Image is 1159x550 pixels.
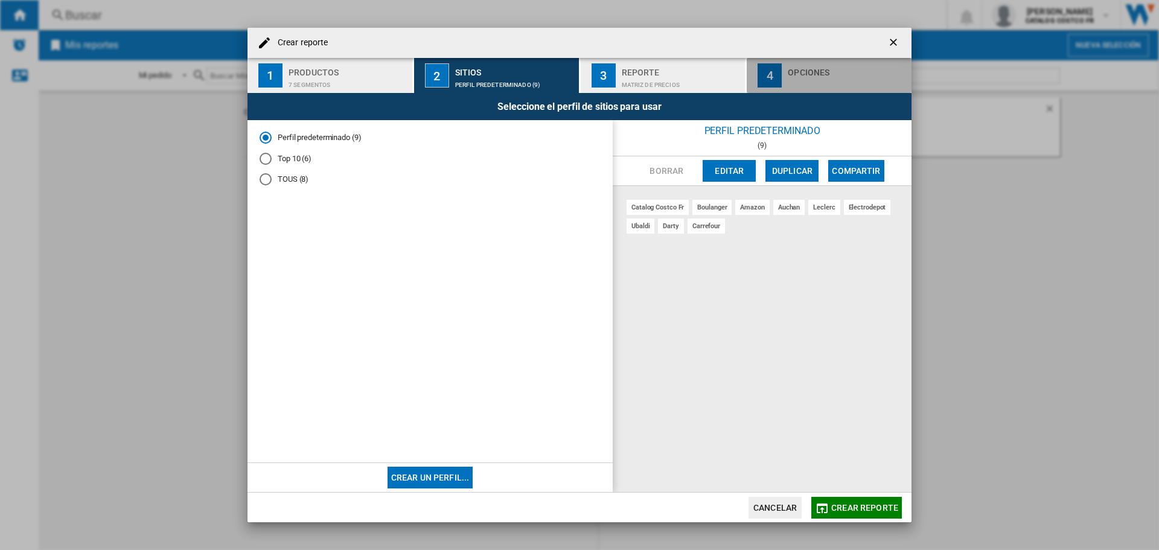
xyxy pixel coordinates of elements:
[247,93,912,120] div: Seleccione el perfil de sitios para usar
[289,75,407,88] div: 7 segmentos
[455,63,574,75] div: Sitios
[627,219,654,234] div: ubaldi
[808,200,840,215] div: leclerc
[703,160,756,182] button: Editar
[414,58,580,93] button: 2 Sitios Perfil predeterminado (9)
[260,153,601,164] md-radio-button: Top 10 (6)
[260,174,601,185] md-radio-button: TOUS (8)
[765,160,819,182] button: Duplicar
[758,63,782,88] div: 4
[788,63,907,75] div: Opciones
[640,160,693,182] button: Borrar
[455,75,574,88] div: Perfil predeterminado (9)
[613,120,912,141] div: Perfil predeterminado
[289,63,407,75] div: Productos
[747,58,912,93] button: 4 Opciones
[622,75,741,88] div: Matriz de precios
[831,503,898,513] span: Crear reporte
[811,497,902,519] button: Crear reporte
[658,219,684,234] div: darty
[622,63,741,75] div: Reporte
[887,36,902,51] ng-md-icon: getI18NText('BUTTONS.CLOSE_DIALOG')
[735,200,769,215] div: amazon
[272,37,328,49] h4: Crear reporte
[247,58,413,93] button: 1 Productos 7 segmentos
[773,200,805,215] div: auchan
[844,200,891,215] div: electrodepot
[258,63,283,88] div: 1
[425,63,449,88] div: 2
[613,141,912,150] div: (9)
[883,31,907,55] button: getI18NText('BUTTONS.CLOSE_DIALOG')
[828,160,884,182] button: Compartir
[592,63,616,88] div: 3
[581,58,747,93] button: 3 Reporte Matriz de precios
[260,132,601,144] md-radio-button: Perfil predeterminado (9)
[749,497,802,519] button: Cancelar
[692,200,732,215] div: boulanger
[388,467,473,488] button: Crear un perfil...
[688,219,725,234] div: carrefour
[627,200,689,215] div: catalog costco fr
